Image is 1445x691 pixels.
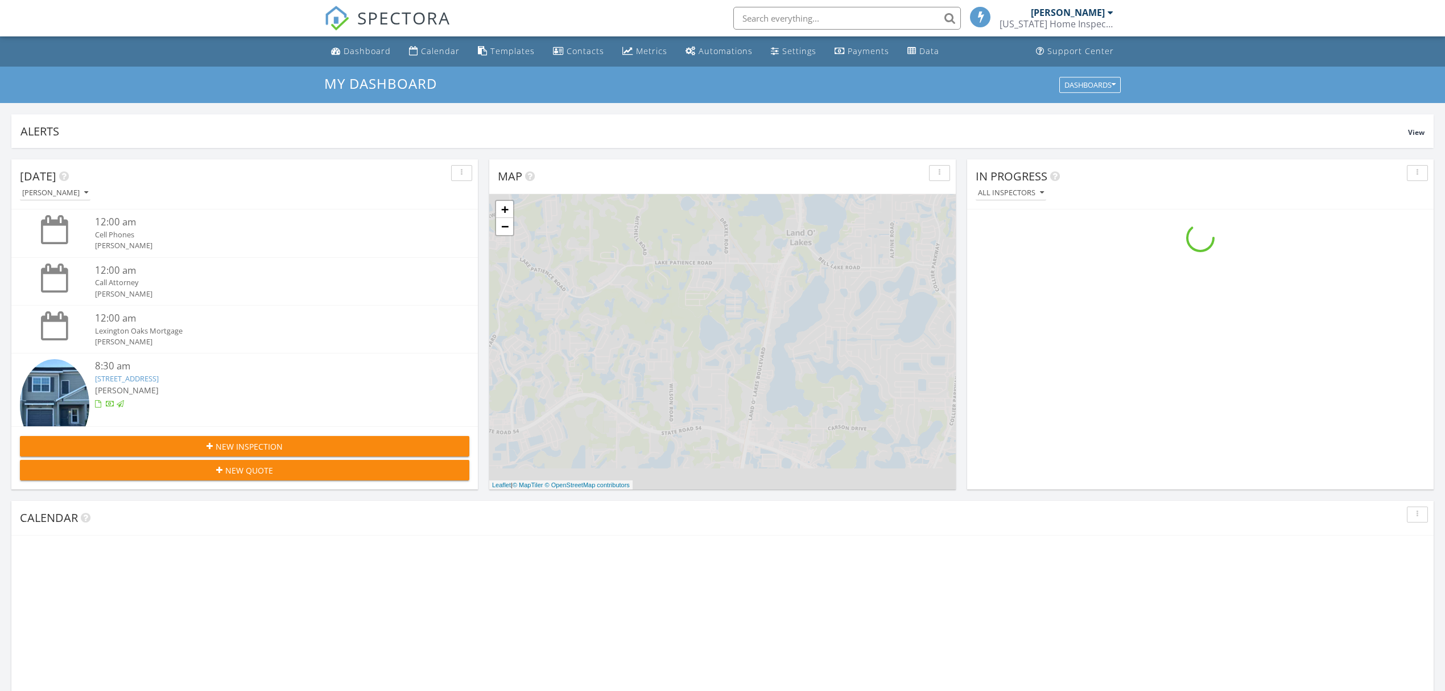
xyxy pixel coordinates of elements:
[782,46,816,56] div: Settings
[976,168,1047,184] span: In Progress
[978,189,1044,197] div: All Inspectors
[473,41,539,62] a: Templates
[22,189,88,197] div: [PERSON_NAME]
[20,359,89,451] img: 9492640%2Fcover_photos%2FT6gnPp8cWwKfkPGS6bTn%2Fsmall.jpg
[976,186,1046,201] button: All Inspectors
[327,41,395,62] a: Dashboard
[20,186,90,201] button: [PERSON_NAME]
[919,46,939,56] div: Data
[733,7,961,30] input: Search everything...
[95,240,432,251] div: [PERSON_NAME]
[95,359,432,373] div: 8:30 am
[404,41,464,62] a: Calendar
[1059,77,1121,93] button: Dashboards
[357,6,451,30] span: SPECTORA
[496,201,513,218] a: Zoom in
[490,46,535,56] div: Templates
[95,311,432,326] div: 12:00 am
[903,41,944,62] a: Data
[95,277,432,288] div: Call Attorney
[1000,18,1113,30] div: Florida Home Inspector Services, LLC
[20,168,56,184] span: [DATE]
[324,74,437,93] span: My Dashboard
[636,46,667,56] div: Metrics
[1408,127,1425,137] span: View
[95,326,432,336] div: Lexington Oaks Mortgage
[95,229,432,240] div: Cell Phones
[766,41,821,62] a: Settings
[20,124,1408,139] div: Alerts
[95,373,159,384] a: [STREET_ADDRESS]
[324,6,349,31] img: The Best Home Inspection Software - Spectora
[95,264,432,278] div: 12:00 am
[1047,46,1114,56] div: Support Center
[225,464,273,476] span: New Quote
[324,15,451,39] a: SPECTORA
[1064,81,1116,89] div: Dashboards
[681,41,757,62] a: Automations (Basic)
[95,215,432,229] div: 12:00 am
[545,482,630,488] a: © OpenStreetMap contributors
[95,336,432,347] div: [PERSON_NAME]
[344,46,391,56] div: Dashboard
[95,385,159,396] span: [PERSON_NAME]
[20,436,469,456] button: New Inspection
[496,218,513,235] a: Zoom out
[513,482,543,488] a: © MapTiler
[489,480,633,490] div: |
[421,46,460,56] div: Calendar
[20,510,78,525] span: Calendar
[498,168,522,184] span: Map
[1031,7,1105,18] div: [PERSON_NAME]
[830,41,894,62] a: Payments
[216,441,283,453] span: New Inspection
[95,289,432,299] div: [PERSON_NAME]
[567,46,604,56] div: Contacts
[618,41,672,62] a: Metrics
[699,46,753,56] div: Automations
[548,41,609,62] a: Contacts
[1031,41,1118,62] a: Support Center
[492,482,511,488] a: Leaflet
[848,46,889,56] div: Payments
[20,460,469,480] button: New Quote
[20,359,469,454] a: 8:30 am [STREET_ADDRESS] [PERSON_NAME]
